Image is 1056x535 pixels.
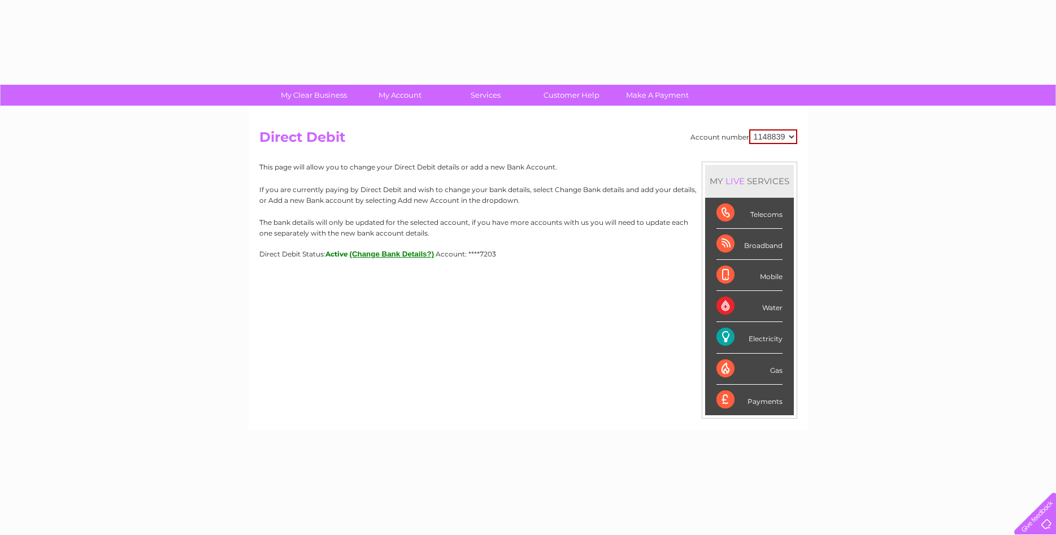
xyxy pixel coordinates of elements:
[350,250,434,258] button: (Change Bank Details?)
[259,162,797,172] p: This page will allow you to change your Direct Debit details or add a new Bank Account.
[439,85,532,106] a: Services
[325,250,348,258] span: Active
[259,217,797,238] p: The bank details will only be updated for the selected account, if you have more accounts with us...
[525,85,618,106] a: Customer Help
[716,291,783,322] div: Water
[353,85,446,106] a: My Account
[716,385,783,415] div: Payments
[259,250,797,258] div: Direct Debit Status:
[716,229,783,260] div: Broadband
[705,165,794,197] div: MY SERVICES
[716,260,783,291] div: Mobile
[716,354,783,385] div: Gas
[259,184,797,206] p: If you are currently paying by Direct Debit and wish to change your bank details, select Change B...
[690,129,797,144] div: Account number
[267,85,360,106] a: My Clear Business
[716,322,783,353] div: Electricity
[259,129,797,151] h2: Direct Debit
[716,198,783,229] div: Telecoms
[611,85,704,106] a: Make A Payment
[723,176,747,186] div: LIVE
